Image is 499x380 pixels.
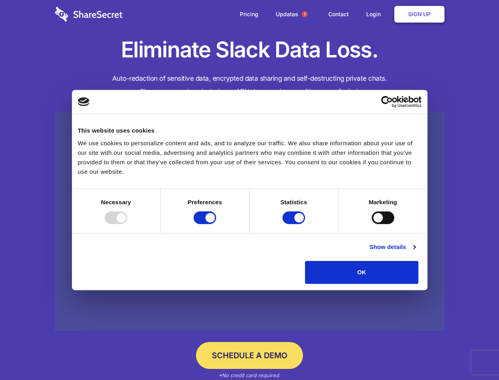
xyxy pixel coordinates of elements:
div: This website uses cookies [78,126,422,135]
a: Wistia video thumbnail [55,112,444,331]
a: Schedule a Demo [196,342,303,369]
a: Usercentrics Cookiebot - opens in a new window [352,96,422,108]
a: Login [358,2,393,27]
button: OK [305,261,418,284]
a: Contact [320,2,357,27]
a: Pricing [232,2,266,27]
div: We use cookies to personalize content and ads, and to analyze our traffic. We also share informat... [78,139,422,177]
strong: Necessary [101,199,131,205]
em: *No credit card required. [218,372,281,378]
h1: Eliminate Slack Data Loss. [55,36,444,64]
span: 1 [301,11,308,17]
img: logo [78,97,90,106]
strong: Preferences [188,199,222,205]
strong: Marketing [369,199,397,205]
a: Show details [369,242,415,252]
a: Sign Up [394,6,444,23]
img: logo-wordmark-white-trans-d4663122ce5f474addd5e946df7df03e33cb6a1c49d2221995e7729f52c070b2.svg [55,7,122,22]
strong: Statistics [281,199,307,205]
h4: Auto-redaction of sensitive data, encrypted data sharing and self-destructing private chats. Shar... [55,72,444,98]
